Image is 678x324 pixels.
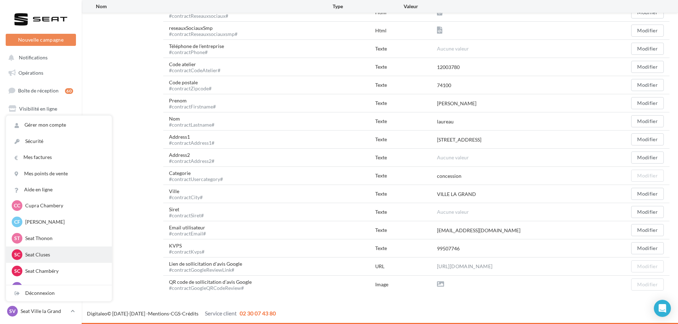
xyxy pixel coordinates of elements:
[169,86,212,91] div: #contractZipcode#
[169,249,204,254] div: #contractKvps#
[171,310,180,317] a: CGS
[169,278,257,291] div: QR code de sollicitation d’avis Google
[375,190,437,197] div: Texte
[25,218,103,225] p: [PERSON_NAME]
[631,25,664,37] button: Modifier
[4,190,77,211] a: PLV et print personnalisable
[87,310,276,317] span: © [DATE]-[DATE] - - -
[6,117,112,133] a: Gérer mon compte
[169,43,230,55] div: Téléphone de l'entreprise
[169,177,223,182] div: #contractUsercategory#
[169,206,209,218] div: Siret
[631,79,664,91] button: Modifier
[6,149,112,165] a: Mes factures
[25,202,103,209] p: Cupra Chambery
[25,267,103,275] p: Seat Chambéry
[87,310,107,317] a: Digitaleo
[437,245,460,252] div: 99507746
[169,242,210,254] div: KVPS
[169,32,237,37] div: #contractReseauxsociauxsmp#
[169,140,214,145] div: #contractAddress1#
[240,310,276,317] span: 02 30 07 43 80
[14,218,20,225] span: CF
[631,97,664,109] button: Modifier
[375,118,437,125] div: Texte
[25,284,103,291] p: Seat Meythet
[631,61,664,73] button: Modifier
[375,245,437,252] div: Texte
[14,235,20,242] span: ST
[631,152,664,164] button: Modifier
[4,83,77,98] a: Boîte de réception60
[169,260,248,272] div: Lien de sollicitation d'avis Google
[333,3,404,10] div: Type
[9,308,16,315] span: SV
[19,106,57,112] span: Visibilité en ligne
[375,208,437,216] div: Texte
[169,159,214,164] div: #contractAddress2#
[169,6,234,18] div: reseauxSociaux
[631,43,664,55] button: Modifier
[375,81,437,89] div: Texte
[631,206,664,218] button: Modifier
[631,224,664,236] button: Modifier
[375,63,437,70] div: Texte
[437,209,469,215] span: Aucune valeur
[19,55,48,61] span: Notifications
[169,50,224,55] div: #contractPhone#
[437,172,461,180] div: concession
[169,188,208,200] div: Ville
[375,27,437,34] div: Html
[437,46,469,52] span: Aucune valeur
[169,231,206,236] div: #contractEmail#
[148,310,169,317] a: Mentions
[631,188,664,200] button: Modifier
[6,304,76,318] a: SV Seat Ville la Grand
[169,152,220,164] div: Address2
[6,133,112,149] a: Sécurité
[4,101,77,116] a: Visibilité en ligne
[437,227,520,234] div: [EMAIL_ADDRESS][DOMAIN_NAME]
[4,65,77,80] a: Opérations
[375,45,437,52] div: Texte
[169,115,220,127] div: Nom
[375,227,437,234] div: Texte
[6,285,112,301] div: Déconnexion
[169,61,226,73] div: Code atelier
[14,267,20,275] span: SC
[14,202,20,209] span: CC
[169,267,242,272] div: #contractGoogleReviewLink#
[631,133,664,145] button: Modifier
[169,286,252,291] div: #contractGoogleQRCodeReview#
[182,310,198,317] a: Crédits
[169,170,229,182] div: Categorie
[437,262,492,271] a: [URL][DOMAIN_NAME]
[437,64,460,71] div: 12003780
[169,104,216,109] div: #contractFirstname#
[96,3,333,10] div: Nom
[631,260,664,272] button: Modifier
[18,87,59,94] span: Boîte de réception
[375,172,437,179] div: Texte
[14,251,20,258] span: SC
[4,119,77,134] a: Campagnes
[437,118,454,125] div: laureau
[437,154,469,160] span: Aucune valeur
[169,213,204,218] div: #contractSiret#
[169,97,222,109] div: Prenom
[631,242,664,254] button: Modifier
[4,213,77,234] a: Campagnes DataOnDemand
[631,115,664,127] button: Modifier
[631,170,664,182] button: Modifier
[375,136,437,143] div: Texte
[631,278,664,291] button: Modifier
[169,68,220,73] div: #contractCodeAtelier#
[375,263,437,270] div: URL
[6,166,112,182] a: Mes points de vente
[65,88,73,94] div: 60
[4,154,77,169] a: Médiathèque
[375,100,437,107] div: Texte
[205,310,237,317] span: Service client
[169,14,228,18] div: #contractReseauxsociaux#
[18,70,43,76] span: Opérations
